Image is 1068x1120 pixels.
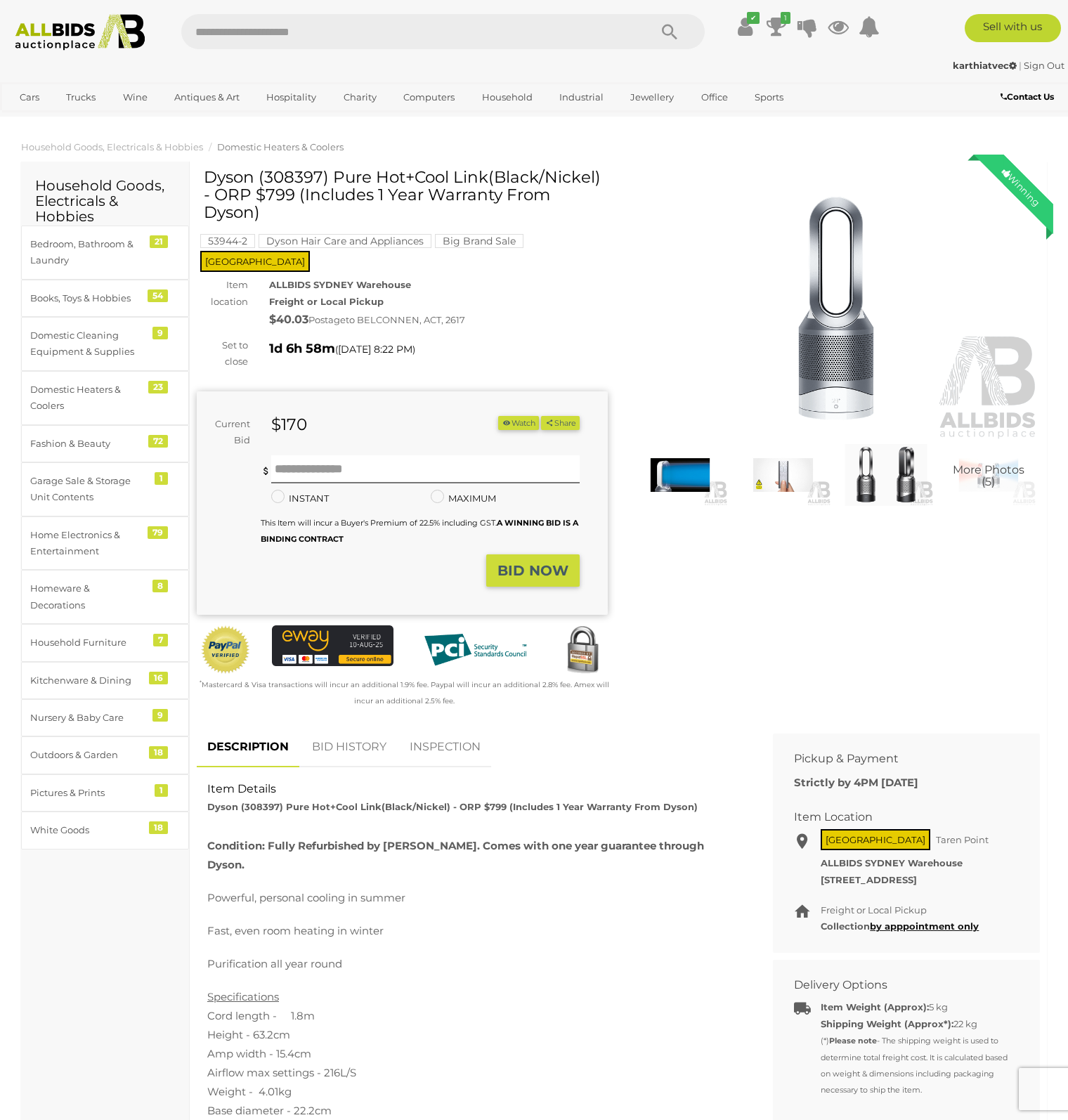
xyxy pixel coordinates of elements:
span: More Photos (5) [953,464,1024,488]
mark: 53944-2 [200,234,255,248]
div: 8 [152,580,168,592]
strong: 1d 6h 58m [269,341,335,356]
div: Domestic Cleaning Equipment & Supplies [30,327,146,360]
div: 54 [148,289,168,302]
p: Fast, even room heating in winter [207,921,741,940]
label: INSTANT [271,490,329,507]
a: Household Furniture 7 [21,624,189,661]
li: Watch this item [498,416,539,431]
div: Postage [269,310,608,330]
a: Big Brand Sale [435,235,523,247]
img: PCI DSS compliant [415,625,536,674]
span: Domestic Heaters & Coolers [217,141,344,152]
a: Bedroom, Bathroom & Laundry 21 [21,226,189,280]
span: [GEOGRAPHIC_DATA] [821,829,930,850]
a: Computers [394,86,464,109]
a: Books, Toys & Hobbies 54 [21,280,189,317]
button: Watch [498,416,539,431]
a: Antiques & Art [165,86,249,109]
div: Outdoors & Garden [30,747,146,763]
small: Mastercard & Visa transactions will incur an additional 1.9% fee. Paypal will incur an additional... [200,680,609,705]
a: Domestic Heaters & Coolers 23 [21,371,189,425]
a: Sports [745,86,793,109]
a: Homeware & Decorations 8 [21,570,189,624]
a: Hospitality [257,86,325,109]
div: 5 kg [821,999,1008,1015]
a: Jewellery [621,86,683,109]
button: BID NOW [486,554,580,587]
a: karthiatvec [953,60,1019,71]
div: Books, Toys & Hobbies [30,290,146,306]
img: Allbids.com.au [8,14,152,51]
a: [GEOGRAPHIC_DATA] [11,109,129,132]
strong: Freight or Local Pickup [269,296,384,307]
a: by apppointment only [870,920,979,932]
p: Purification all year round [207,954,741,973]
div: 72 [148,435,168,448]
i: 1 [781,12,790,24]
div: Bedroom, Bathroom & Laundry [30,236,146,269]
div: 7 [153,634,168,646]
img: Secured by Rapid SSL [557,625,608,676]
div: Nursery & Baby Care [30,710,146,726]
a: More Photos(5) [941,444,1036,506]
mark: Dyson Hair Care and Appliances [259,234,431,248]
b: Item Weight (Approx): [821,1001,929,1012]
strong: [STREET_ADDRESS] [821,874,917,885]
div: 23 [148,381,168,393]
img: Dyson (308397) Pure Hot+Cool Link(Black/Nickel) - ORP $799 (Includes 1 Year Warranty From Dyson) [629,176,1040,441]
span: [GEOGRAPHIC_DATA] [200,251,310,272]
div: Pictures & Prints [30,785,146,801]
strong: karthiatvec [953,60,1017,71]
div: Set to close [186,337,259,370]
div: 16 [149,672,168,684]
h1: Dyson (308397) Pure Hot+Cool Link(Black/Nickel) - ORP $799 (Includes 1 Year Warranty From Dyson) [204,169,604,222]
a: Charity [334,86,386,109]
a: Kitchenware & Dining 16 [21,662,189,699]
span: Household Goods, Electricals & Hobbies [21,141,203,152]
div: Home Electronics & Entertainment [30,527,146,560]
button: Share [541,416,580,431]
a: Dyson Hair Care and Appliances [259,235,431,247]
a: Trucks [57,86,105,109]
a: Fashion & Beauty 72 [21,425,189,462]
a: Home Electronics & Entertainment 79 [21,516,189,571]
a: White Goods 18 [21,812,189,849]
a: Cars [11,86,48,109]
a: Outdoors & Garden 18 [21,736,189,774]
div: 1 [155,472,168,485]
mark: Big Brand Sale [435,234,523,248]
div: Domestic Heaters & Coolers [30,382,146,415]
strong: Please note [829,1036,877,1046]
a: ✔ [735,14,756,39]
div: White Goods [30,822,146,838]
h2: Delivery Options [794,979,998,991]
a: Household [473,86,542,109]
div: Fashion & Beauty [30,436,146,452]
div: Winning [989,155,1053,219]
a: Sign Out [1024,60,1064,71]
strong: ALLBIDS SYDNEY Warehouse [269,279,411,290]
a: Contact Us [1001,89,1057,105]
div: Homeware & Decorations [30,580,146,613]
img: Dyson (308397) Pure Hot+Cool Link(Black/Nickel) - ORP $799 (Includes 1 Year Warranty From Dyson) [941,444,1036,506]
b: Contact Us [1001,91,1054,102]
a: Office [692,86,737,109]
div: Garage Sale & Storage Unit Contents [30,473,146,506]
img: eWAY Payment Gateway [272,625,393,666]
a: Sell with us [965,14,1061,42]
div: 18 [149,746,168,759]
small: This Item will incur a Buyer's Premium of 22.5% including GST. [261,518,578,544]
h2: Item Details [207,783,741,795]
div: 18 [149,821,168,834]
small: (*) - The shipping weight is used to determine total freight cost. It is calculated based on weig... [821,1036,1008,1095]
h2: Item Location [794,811,998,823]
img: Dyson (308397) Pure Hot+Cool Link(Black/Nickel) - ORP $799 (Includes 1 Year Warranty From Dyson) [838,444,934,506]
div: Item location [186,277,259,310]
a: 1 [766,14,787,39]
a: DESCRIPTION [197,727,299,768]
strong: Shipping Weight (Approx*): [821,1018,953,1029]
strong: BID NOW [497,562,568,579]
label: MAXIMUM [431,490,496,507]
